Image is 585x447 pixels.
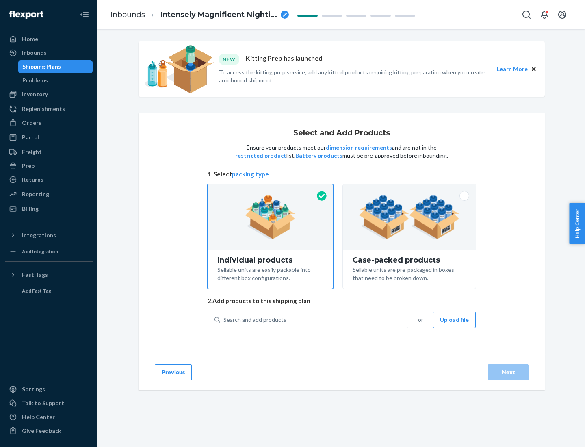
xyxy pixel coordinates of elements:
div: Parcel [22,133,39,141]
a: Shipping Plans [18,60,93,73]
button: Open Search Box [518,7,535,23]
a: Inbounds [110,10,145,19]
div: Integrations [22,231,56,239]
button: dimension requirements [326,143,392,152]
div: Problems [22,76,48,85]
p: Ensure your products meet our and are not in the list. must be pre-approved before inbounding. [234,143,449,160]
a: Billing [5,202,93,215]
button: Battery products [295,152,342,160]
a: Help Center [5,410,93,423]
div: Reporting [22,190,49,198]
div: Returns [22,176,43,184]
img: case-pack.59cecea509d18c883b923b81aeac6d0b.png [359,195,460,239]
div: Billing [22,205,39,213]
div: Inbounds [22,49,47,57]
div: Sellable units are pre-packaged in boxes that need to be broken down. [353,264,466,282]
a: Freight [5,145,93,158]
button: Give Feedback [5,424,93,437]
div: Home [22,35,38,43]
a: Talk to Support [5,397,93,410]
div: Orders [22,119,41,127]
button: Close Navigation [76,7,93,23]
img: individual-pack.facf35554cb0f1810c75b2bd6df2d64e.png [245,195,296,239]
div: Next [495,368,522,376]
div: NEW [219,54,239,65]
a: Reporting [5,188,93,201]
div: Settings [22,385,45,393]
span: 1. Select [208,170,476,178]
h1: Select and Add Products [293,129,390,137]
div: Fast Tags [22,271,48,279]
a: Inventory [5,88,93,101]
a: Settings [5,383,93,396]
button: Previous [155,364,192,380]
button: Open account menu [554,7,570,23]
button: Fast Tags [5,268,93,281]
button: Upload file [433,312,476,328]
a: Problems [18,74,93,87]
div: Freight [22,148,42,156]
a: Replenishments [5,102,93,115]
button: Help Center [569,203,585,244]
button: Next [488,364,529,380]
div: Inventory [22,90,48,98]
a: Returns [5,173,93,186]
div: Add Fast Tag [22,287,51,294]
button: packing type [232,170,269,178]
div: Search and add products [223,316,286,324]
a: Inbounds [5,46,93,59]
a: Orders [5,116,93,129]
a: Add Integration [5,245,93,258]
a: Parcel [5,131,93,144]
div: Add Integration [22,248,58,255]
div: Individual products [217,256,323,264]
div: Help Center [22,413,55,421]
div: Prep [22,162,35,170]
a: Home [5,33,93,46]
div: Give Feedback [22,427,61,435]
div: Sellable units are easily packable into different box configurations. [217,264,323,282]
button: restricted product [235,152,286,160]
div: Shipping Plans [22,63,61,71]
span: Intensely Magnificent Nightingale [160,10,277,20]
span: 2. Add products to this shipping plan [208,297,476,305]
button: Close [529,65,538,74]
div: Replenishments [22,105,65,113]
a: Prep [5,159,93,172]
p: Kitting Prep has launched [246,54,323,65]
a: Add Fast Tag [5,284,93,297]
span: or [418,316,423,324]
div: Case-packed products [353,256,466,264]
ol: breadcrumbs [104,3,295,27]
button: Learn More [497,65,528,74]
img: Flexport logo [9,11,43,19]
p: To access the kitting prep service, add any kitted products requiring kitting preparation when yo... [219,68,490,85]
button: Open notifications [536,7,552,23]
button: Integrations [5,229,93,242]
div: Talk to Support [22,399,64,407]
